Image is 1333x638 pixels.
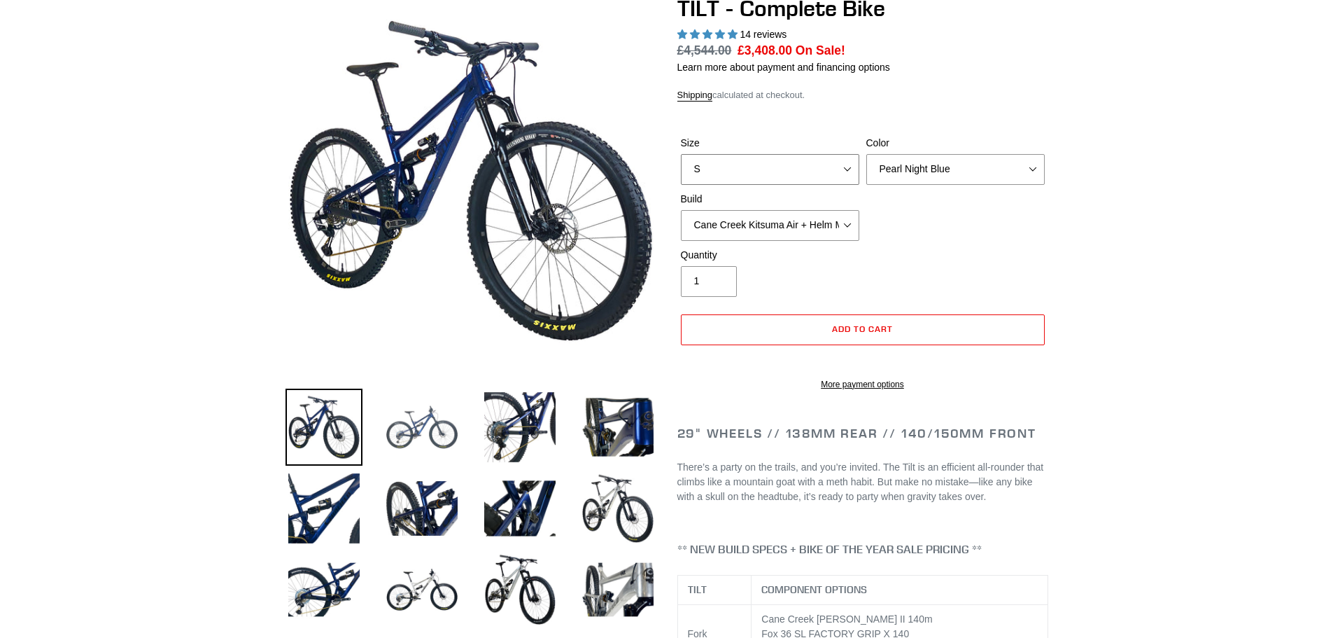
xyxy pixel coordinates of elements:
[677,576,752,605] th: TILT
[677,543,1048,556] h4: ** NEW BUILD SPECS + BIKE OF THE YEAR SALE PRICING **
[832,324,893,334] span: Add to cart
[681,136,859,151] label: Size
[740,29,787,40] span: 14 reviews
[383,389,460,466] img: Load image into Gallery viewer, TILT - Complete Bike
[677,460,1048,504] p: There’s a party on the trails, and you’re invited. The Tilt is an efficient all-rounder that clim...
[285,470,362,547] img: Load image into Gallery viewer, TILT - Complete Bike
[738,43,792,57] span: £3,408.00
[677,90,713,102] a: Shipping
[796,41,845,60] span: On Sale!
[481,470,558,547] img: Load image into Gallery viewer, TILT - Complete Bike
[579,551,656,628] img: Load image into Gallery viewer, TILT - Complete Bike
[677,29,740,40] span: 5.00 stars
[677,62,890,73] a: Learn more about payment and financing options
[579,389,656,466] img: Load image into Gallery viewer, TILT - Complete Bike
[285,551,362,628] img: Load image into Gallery viewer, TILT - Complete Bike
[481,389,558,466] img: Load image into Gallery viewer, TILT - Complete Bike
[866,136,1045,151] label: Color
[481,551,558,628] img: Load image into Gallery viewer, TILT - Complete Bike
[383,551,460,628] img: Load image into Gallery viewer, TILT - Complete Bike
[677,426,1048,441] h2: 29" Wheels // 138mm Rear // 140/150mm Front
[681,192,859,207] label: Build
[677,88,1048,102] div: calculated at checkout.
[681,378,1045,391] a: More payment options
[383,470,460,547] img: Load image into Gallery viewer, TILT - Complete Bike
[681,248,859,263] label: Quantity
[579,470,656,547] img: Load image into Gallery viewer, TILT - Complete Bike
[681,314,1045,345] button: Add to cart
[285,389,362,466] img: Load image into Gallery viewer, TILT - Complete Bike
[752,576,1048,605] th: COMPONENT OPTIONS
[677,43,732,57] s: £4,544.00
